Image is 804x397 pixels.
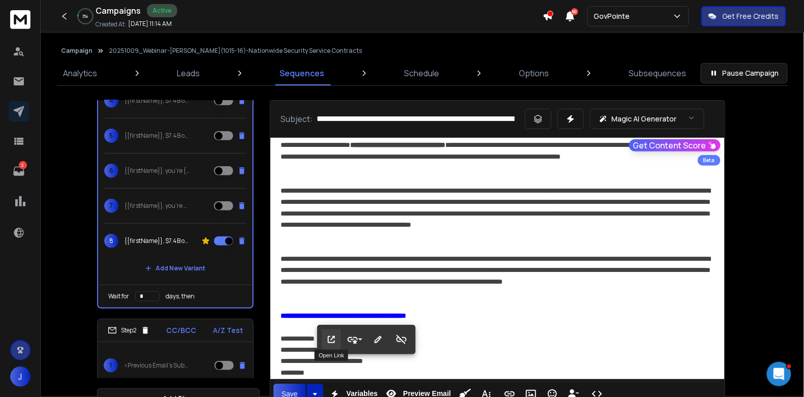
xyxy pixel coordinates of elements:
p: Magic AI Generator [612,114,677,124]
p: Wait for [108,292,129,300]
button: J [10,367,30,387]
p: A/Z Test [213,325,243,335]
p: [DATE] 11:14 AM [128,20,172,28]
button: Unlink [392,329,411,350]
p: CC/BCC [167,325,197,335]
a: Sequences [273,61,330,85]
p: {{firstName}}, $7.4B of Security & Systems subcontracts {never hit|aren’t listed on|don’t show up... [125,132,190,140]
h1: Campaigns [96,5,141,17]
span: 6 [104,164,118,178]
p: {{firstName}}, $7.4B of Security & Systems subcontracts were {never posted for bid|kept hidden fr... [125,237,190,245]
a: 2 [9,161,29,181]
span: 7 [104,199,118,213]
p: {{firstName}}, you’re only competing for {{Contracts Advertised}} of Security & Systems contracts... [125,202,190,210]
p: Leads [177,67,200,79]
iframe: Intercom live chat [767,362,791,386]
p: Subject: [281,113,313,125]
p: {{firstName}}, $7.4B of Security & Systems subcontracts were {never posted for bid|kept hidden fr... [125,97,190,105]
span: 1 [104,358,118,373]
button: Get Free Credits [701,6,786,26]
button: Campaign [61,47,92,55]
a: Leads [171,61,206,85]
p: days, then [166,292,195,300]
p: GovPointe [594,11,634,21]
p: Get Free Credits [723,11,779,21]
p: 20251009_Webinar-[PERSON_NAME](1015-16)-Nationwide Security Service Contracts [109,47,362,55]
p: Options [519,67,549,79]
div: Beta [698,155,721,166]
p: Analytics [63,67,97,79]
div: Active [147,4,177,17]
a: Analytics [57,61,103,85]
a: Schedule [398,61,446,85]
p: Sequences [280,67,324,79]
span: 4 [104,94,118,108]
span: 5 [104,129,118,143]
a: Subsequences [623,61,693,85]
button: Add New Variant [137,258,213,279]
p: <Previous Email's Subject> [124,361,189,370]
button: Pause Campaign [701,63,788,83]
span: 50 [571,8,578,15]
a: Options [513,61,555,85]
p: 2 [19,161,27,169]
p: {{firstName}}, you’re {missing out on|not seeing|locked out of} $7.4B in Security & Systems subco... [125,167,190,175]
div: Open Link [315,350,348,361]
button: Magic AI Generator [590,109,704,129]
p: 3 % [83,13,88,19]
p: Subsequences [629,67,687,79]
div: Step 2 [108,326,150,335]
p: Created At: [96,20,126,28]
button: Get Content Score [629,139,721,151]
p: Schedule [405,67,440,79]
span: 8 [104,234,118,248]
